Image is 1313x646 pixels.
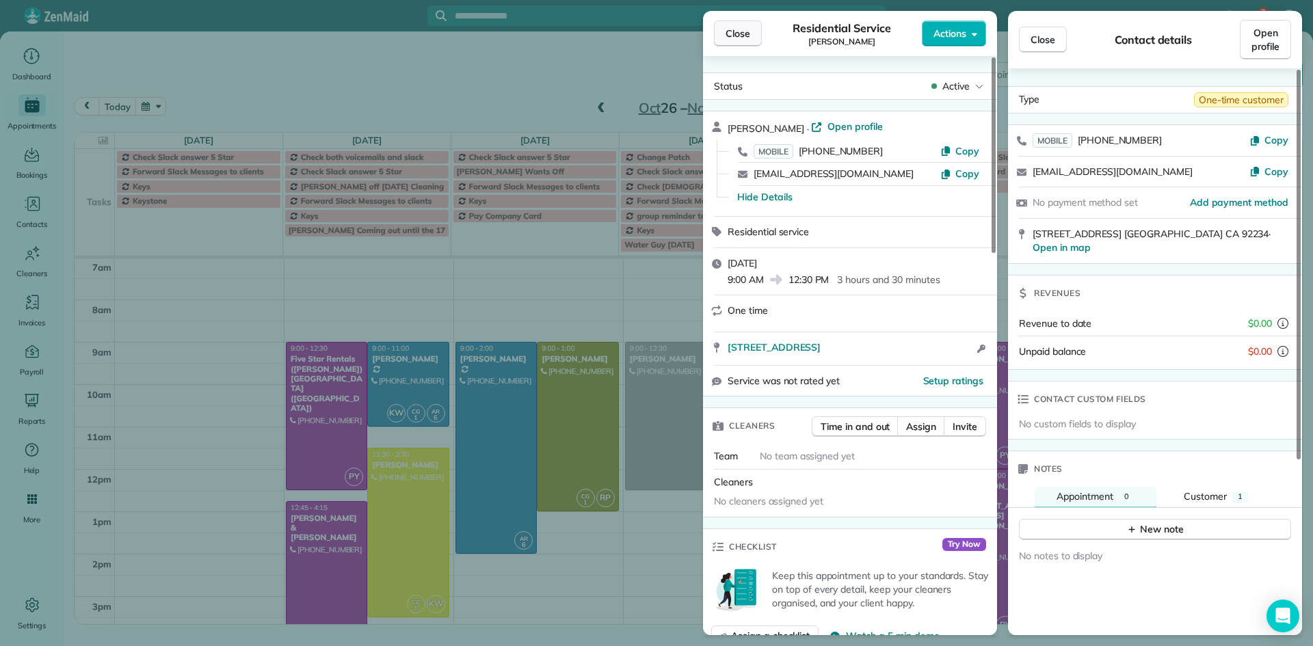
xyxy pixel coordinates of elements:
button: Close [1019,27,1067,53]
span: No team assigned yet [760,450,855,462]
button: Copy [940,144,979,158]
div: New note [1126,522,1184,537]
span: Contact custom fields [1034,392,1146,406]
span: MOBILE [754,144,793,159]
span: [DATE] [728,257,757,269]
span: Open profile [1251,26,1279,53]
a: Open profile [1240,20,1291,59]
span: Unpaid balance [1019,345,1086,358]
p: Keep this appointment up to your standards. Stay on top of every detail, keep your cleaners organ... [772,569,989,610]
span: $0.00 [1248,317,1272,330]
button: Time in and out [812,416,899,437]
button: Close [714,21,762,46]
span: Notes [1034,462,1063,476]
span: Cleaners [714,476,753,488]
span: Active [942,79,970,93]
span: 12:30 PM [788,273,830,286]
span: One time [728,304,768,317]
span: Revenue to date [1019,317,1091,329]
span: Actions [933,27,966,40]
button: Copy [1249,133,1288,147]
a: Add payment method [1190,196,1288,209]
a: [EMAIL_ADDRESS][DOMAIN_NAME] [754,167,914,180]
span: Copy [955,167,979,180]
a: Open profile [811,120,883,133]
span: Status [714,80,743,92]
span: [STREET_ADDRESS] [GEOGRAPHIC_DATA] CA 92234 · [1033,228,1271,254]
span: Residential Service [793,20,890,36]
span: No notes to display [1019,550,1102,562]
span: Customer [1184,490,1227,502]
span: Try Now [942,538,986,552]
span: Type [1019,92,1039,107]
span: [PHONE_NUMBER] [799,145,883,157]
button: Hide Details [737,190,793,204]
span: 0 [1124,492,1129,501]
button: Assign a checklist [711,625,819,646]
span: Checklist [729,540,777,554]
span: $0.00 [1248,345,1272,358]
p: 3 hours and 30 minutes [837,273,940,286]
div: Open Intercom Messenger [1266,600,1299,632]
span: [PERSON_NAME] [728,122,804,135]
button: Watch a 5 min demo [830,629,939,643]
span: 9:00 AM [728,273,764,286]
a: MOBILE[PHONE_NUMBER] [1033,133,1162,147]
span: Team [714,450,738,462]
span: Close [726,27,750,40]
span: Assign [906,420,936,433]
a: MOBILE[PHONE_NUMBER] [754,144,883,158]
span: Assign a checklist [731,629,810,643]
button: Setup ratings [923,374,984,388]
a: [EMAIL_ADDRESS][DOMAIN_NAME] [1033,165,1193,178]
span: MOBILE [1033,133,1072,148]
span: Time in and out [821,420,890,433]
span: Setup ratings [923,375,984,387]
span: Revenues [1034,286,1080,300]
button: Invite [944,416,986,437]
button: Copy [1249,165,1288,178]
a: [STREET_ADDRESS] [728,340,973,354]
a: Open in map [1033,241,1091,254]
button: Assign [897,416,945,437]
span: [STREET_ADDRESS] [728,340,821,354]
span: Copy [1264,165,1288,178]
span: Copy [955,145,979,157]
span: Contact details [1115,31,1192,48]
span: Residential service [728,226,809,238]
span: 1 [1238,492,1243,501]
span: Open profile [827,120,883,133]
span: No cleaners assigned yet [714,495,823,507]
span: Close [1031,33,1055,46]
span: Cleaners [729,419,775,433]
span: Watch a 5 min demo [846,629,939,643]
span: · [804,123,812,134]
span: [PHONE_NUMBER] [1078,134,1162,146]
span: No payment method set [1033,196,1138,208]
span: Appointment [1057,490,1113,502]
button: Copy [940,167,979,180]
span: [PERSON_NAME] [808,36,875,47]
span: No custom fields to display [1019,417,1136,431]
span: One-time customer [1194,92,1288,107]
span: Copy [1264,134,1288,146]
button: Open access information [973,340,989,357]
button: New note [1019,519,1291,540]
span: Service was not rated yet [728,374,840,388]
span: Invite [953,420,977,433]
